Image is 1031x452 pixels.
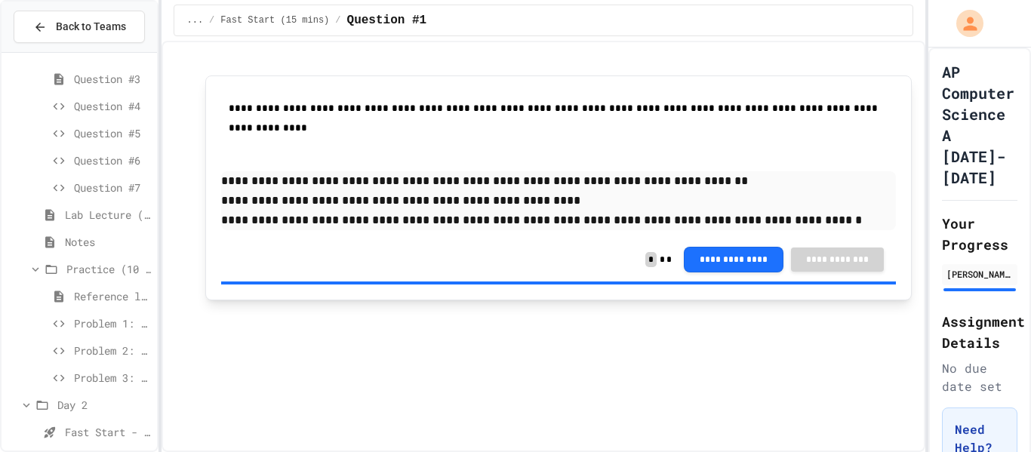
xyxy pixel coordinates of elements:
[946,267,1013,281] div: [PERSON_NAME]
[335,14,340,26] span: /
[74,315,151,331] span: Problem 1: Book Rating Difference
[74,288,151,304] span: Reference link
[74,71,151,87] span: Question #3
[220,14,329,26] span: Fast Start (15 mins)
[14,11,145,43] button: Back to Teams
[940,6,987,41] div: My Account
[74,125,151,141] span: Question #5
[209,14,214,26] span: /
[942,213,1017,255] h2: Your Progress
[56,19,126,35] span: Back to Teams
[347,11,427,29] span: Question #1
[74,370,151,386] span: Problem 3: Library Growth
[186,14,203,26] span: ...
[57,397,151,413] span: Day 2
[74,98,151,114] span: Question #4
[66,261,151,277] span: Practice (10 mins)
[942,359,1017,395] div: No due date set
[74,180,151,195] span: Question #7
[74,152,151,168] span: Question #6
[65,234,151,250] span: Notes
[942,61,1017,188] h1: AP Computer Science A [DATE]-[DATE]
[65,207,151,223] span: Lab Lecture (15 mins)
[942,311,1017,353] h2: Assignment Details
[65,424,151,440] span: Fast Start - Quiz
[74,343,151,358] span: Problem 2: Page Count Comparison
